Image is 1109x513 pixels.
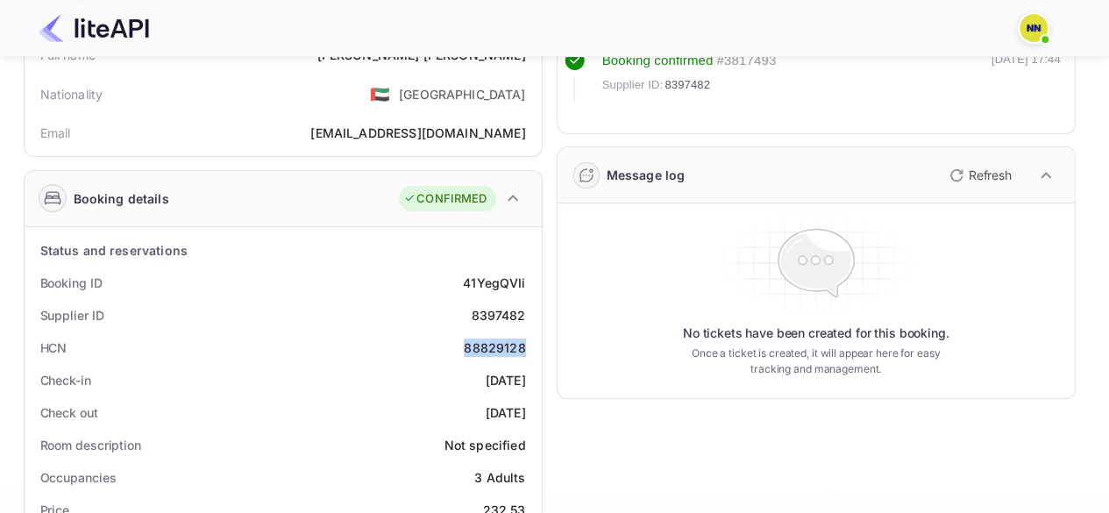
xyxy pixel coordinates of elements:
[40,403,98,422] div: Check out
[474,468,525,487] div: 3 Adults
[403,190,487,208] div: CONFIRMED
[602,51,714,71] div: Booking confirmed
[665,76,710,94] span: 8397482
[939,161,1019,189] button: Refresh
[40,306,104,324] div: Supplier ID
[1020,14,1048,42] img: N/A N/A
[444,436,526,454] div: Not specified
[40,338,68,357] div: HCN
[678,346,955,377] p: Once a ticket is created, it will appear here for easy tracking and management.
[74,189,169,208] div: Booking details
[716,51,776,71] div: # 3817493
[486,403,526,422] div: [DATE]
[992,51,1061,102] div: [DATE] 17:44
[40,241,188,260] div: Status and reservations
[464,338,525,357] div: 88829128
[463,274,525,292] div: 41YegQVIi
[310,124,525,142] div: [EMAIL_ADDRESS][DOMAIN_NAME]
[471,306,525,324] div: 8397482
[399,85,526,103] div: [GEOGRAPHIC_DATA]
[486,371,526,389] div: [DATE]
[370,78,390,110] span: United States
[607,166,686,184] div: Message log
[40,274,103,292] div: Booking ID
[40,468,117,487] div: Occupancies
[683,324,949,342] p: No tickets have been created for this booking.
[40,85,103,103] div: Nationality
[39,14,149,42] img: LiteAPI Logo
[602,76,664,94] span: Supplier ID:
[40,436,141,454] div: Room description
[40,124,71,142] div: Email
[40,371,91,389] div: Check-in
[969,166,1012,184] p: Refresh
